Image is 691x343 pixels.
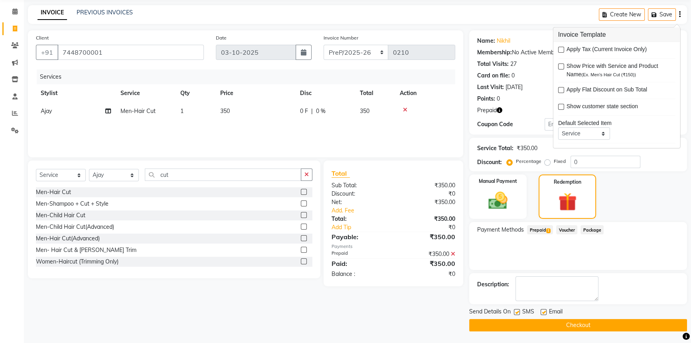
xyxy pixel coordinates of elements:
button: +91 [36,45,58,60]
div: 27 [510,60,517,68]
span: Package [580,225,604,234]
label: Fixed [554,158,566,165]
div: [DATE] [505,83,523,91]
div: Men-Child Hair Cut(Advanced) [36,223,114,231]
div: Description: [477,280,509,289]
span: Apply Tax (Current Invoice Only) [567,45,647,55]
div: Men- Hair Cut & [PERSON_NAME] Trim [36,246,136,254]
div: 0 [497,95,500,103]
label: Invoice Number [324,34,358,42]
button: Checkout [469,319,687,331]
span: Send Details On [469,307,511,317]
input: Enter Offer / Coupon Code [545,118,646,131]
div: Coupon Code [477,120,545,129]
div: Membership: [477,48,512,57]
div: ₹0 [405,223,461,232]
th: Total [355,84,395,102]
input: Search or Scan [145,169,301,181]
label: Manual Payment [479,178,517,185]
span: Prepaid [477,106,497,115]
h3: Invoice Template [553,28,680,42]
div: Name: [477,37,495,45]
div: Prepaid [326,250,393,258]
div: ₹350.00 [517,144,537,153]
a: Add. Fee [326,206,462,215]
div: ₹350.00 [393,259,461,268]
th: Stylist [36,84,116,102]
div: Discount: [326,190,393,198]
div: Total: [326,215,393,223]
div: Total Visits: [477,60,509,68]
div: Men-Child Hair Cut [36,211,85,220]
div: ₹350.00 [393,232,461,242]
div: Men-Hair Cut(Advanced) [36,234,100,243]
img: _gift.svg [553,190,582,213]
th: Qty [176,84,215,102]
div: ₹350.00 [393,181,461,190]
div: Men-Hair Cut [36,188,71,196]
div: Services [37,69,461,84]
div: Service Total: [477,144,513,153]
span: 350 [220,107,230,115]
span: 0 F [300,107,308,115]
span: 350 [360,107,369,115]
div: ₹350.00 [393,198,461,206]
span: Payment Methods [477,226,524,234]
div: Last Visit: [477,83,504,91]
div: ₹350.00 [393,250,461,258]
span: Prepaid [527,225,553,234]
div: Men-Shampoo + Cut + Style [36,200,109,208]
div: Women-Haircut (Trimming Only) [36,258,118,266]
th: Disc [295,84,355,102]
span: Voucher [556,225,577,234]
label: Client [36,34,49,42]
span: Total [332,169,350,178]
span: Apply Flat Discount on Sub Total [567,85,647,95]
span: Show Price with Service and Product Name [567,62,669,79]
span: 1 [180,107,184,115]
div: ₹0 [393,270,461,278]
div: ₹0 [393,190,461,198]
label: Date [216,34,227,42]
span: | [311,107,313,115]
div: ₹350.00 [393,215,461,223]
div: Balance : [326,270,393,278]
a: Nikhil [497,37,510,45]
span: Show customer state section [567,102,638,112]
label: Redemption [554,178,581,186]
div: Paid: [326,259,393,268]
th: Service [116,84,176,102]
label: Percentage [516,158,541,165]
div: Payments [332,243,456,250]
div: No Active Membership [477,48,679,57]
span: Men-Hair Cut [120,107,156,115]
div: Default Selected Item [558,119,675,127]
a: Add Tip [326,223,405,232]
button: Save [648,8,676,21]
span: 1 [546,228,551,233]
div: Card on file: [477,71,510,80]
button: Create New [599,8,645,21]
div: 0 [511,71,515,80]
th: Action [395,84,455,102]
span: SMS [522,307,534,317]
div: Payable: [326,232,393,242]
a: INVOICE [38,6,67,20]
a: PREVIOUS INVOICES [77,9,133,16]
span: Email [549,307,563,317]
div: Net: [326,198,393,206]
span: Ajay [41,107,52,115]
img: _cash.svg [482,190,513,212]
div: Points: [477,95,495,103]
span: 0 % [316,107,326,115]
th: Price [215,84,295,102]
div: Sub Total: [326,181,393,190]
span: (Ex. Men's Hair Cut (₹150)) [581,72,636,77]
div: Discount: [477,158,502,167]
input: Search by Name/Mobile/Email/Code [57,45,204,60]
